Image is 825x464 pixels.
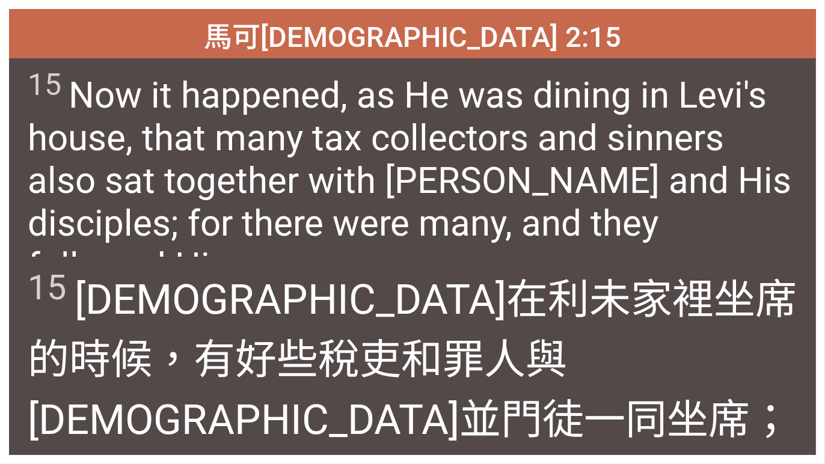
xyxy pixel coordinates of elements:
[28,267,66,308] sup: 15
[204,14,621,55] span: 馬可[DEMOGRAPHIC_DATA] 2:15
[28,67,61,102] sup: 15
[28,67,797,287] span: Now it happened, as He was dining in Levi's house, that many tax collectors and sinners also sat ...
